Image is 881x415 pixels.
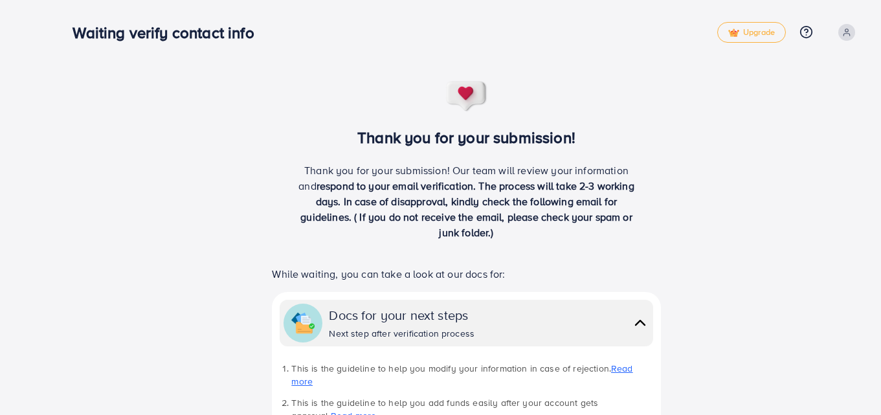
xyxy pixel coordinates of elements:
[631,313,649,332] img: collapse
[294,163,640,240] p: Thank you for your submission! Our team will review your information and
[445,80,488,113] img: success
[300,179,634,240] span: respond to your email verification. The process will take 2-3 working days. In case of disapprova...
[329,327,474,340] div: Next step after verification process
[291,311,315,335] img: collapse
[72,23,264,42] h3: Waiting verify contact info
[728,28,739,38] img: tick
[717,22,786,43] a: tickUpgrade
[272,266,660,282] p: While waiting, you can take a look at our docs for:
[329,306,474,324] div: Docs for your next steps
[291,362,652,388] li: This is the guideline to help you modify your information in case of rejection.
[291,362,632,388] a: Read more
[251,128,682,147] h3: Thank you for your submission!
[728,28,775,38] span: Upgrade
